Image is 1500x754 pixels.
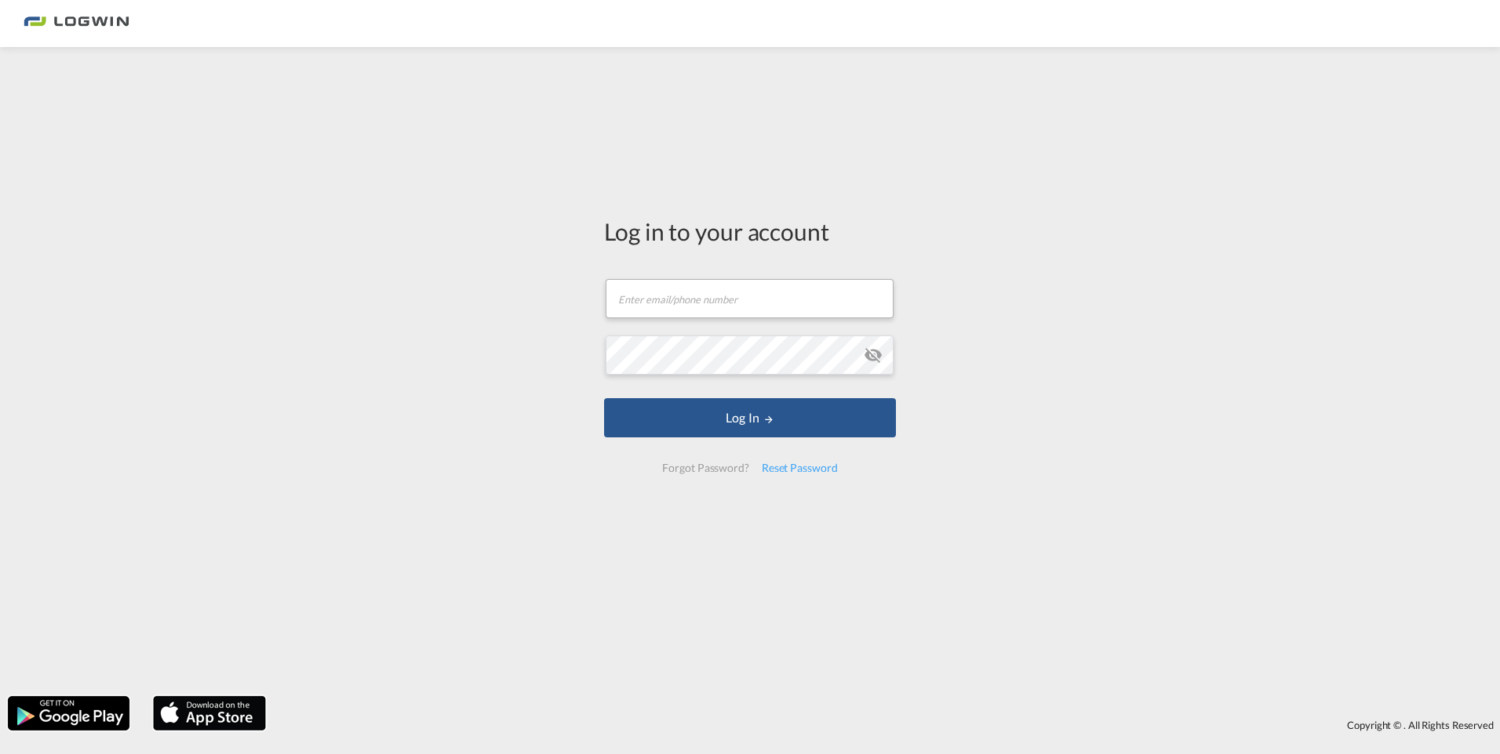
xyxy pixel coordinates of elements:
[656,454,755,482] div: Forgot Password?
[864,346,883,364] md-icon: icon-eye-off
[604,215,896,248] div: Log in to your account
[606,279,894,318] input: Enter email/phone number
[24,6,129,42] img: bc73a0e0d8c111efacd525e4c8ad7d32.png
[274,712,1500,738] div: Copyright © . All Rights Reserved
[604,398,896,437] button: LOGIN
[151,694,268,732] img: apple.png
[6,694,131,732] img: google.png
[755,454,844,482] div: Reset Password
